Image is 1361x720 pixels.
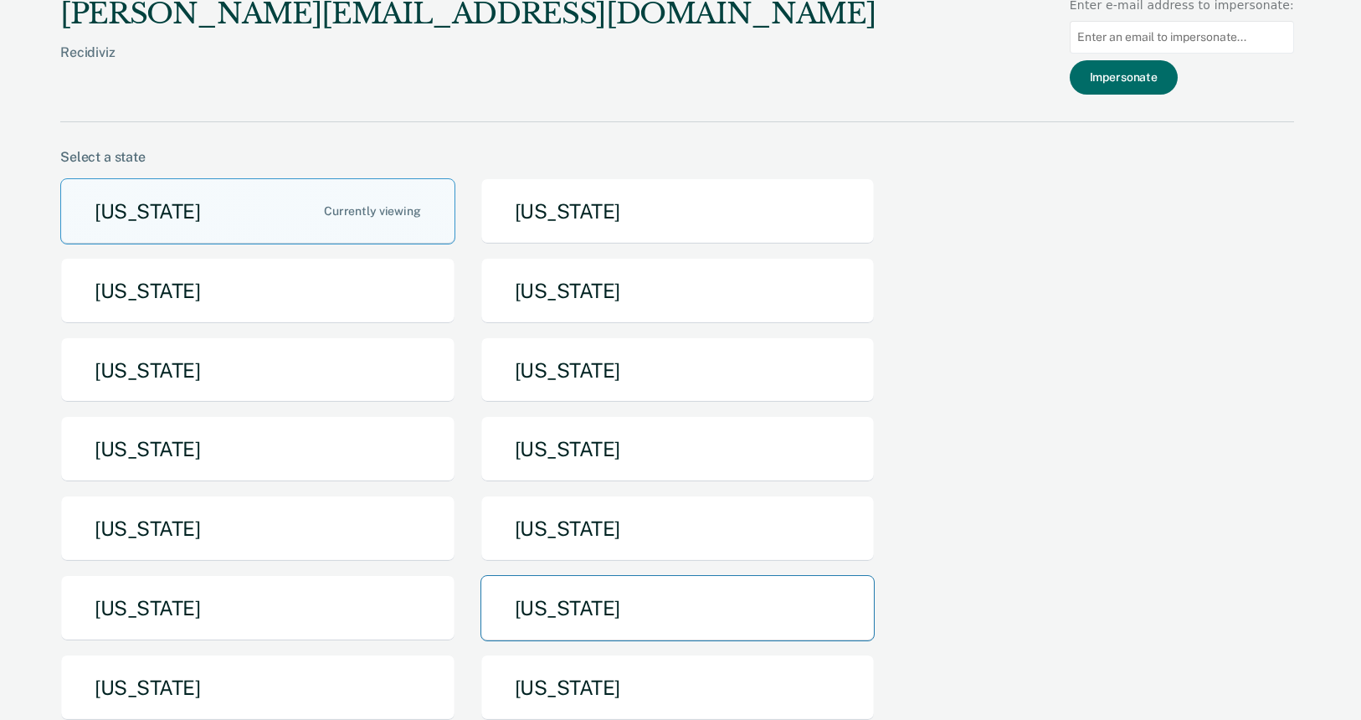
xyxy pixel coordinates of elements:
[480,337,876,404] button: [US_STATE]
[480,496,876,562] button: [US_STATE]
[480,416,876,482] button: [US_STATE]
[60,337,455,404] button: [US_STATE]
[1070,60,1178,95] button: Impersonate
[480,575,876,641] button: [US_STATE]
[60,178,455,244] button: [US_STATE]
[60,258,455,324] button: [US_STATE]
[60,496,455,562] button: [US_STATE]
[480,258,876,324] button: [US_STATE]
[480,178,876,244] button: [US_STATE]
[60,575,455,641] button: [US_STATE]
[60,44,876,87] div: Recidiviz
[60,149,1294,165] div: Select a state
[1070,21,1294,54] input: Enter an email to impersonate...
[60,416,455,482] button: [US_STATE]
